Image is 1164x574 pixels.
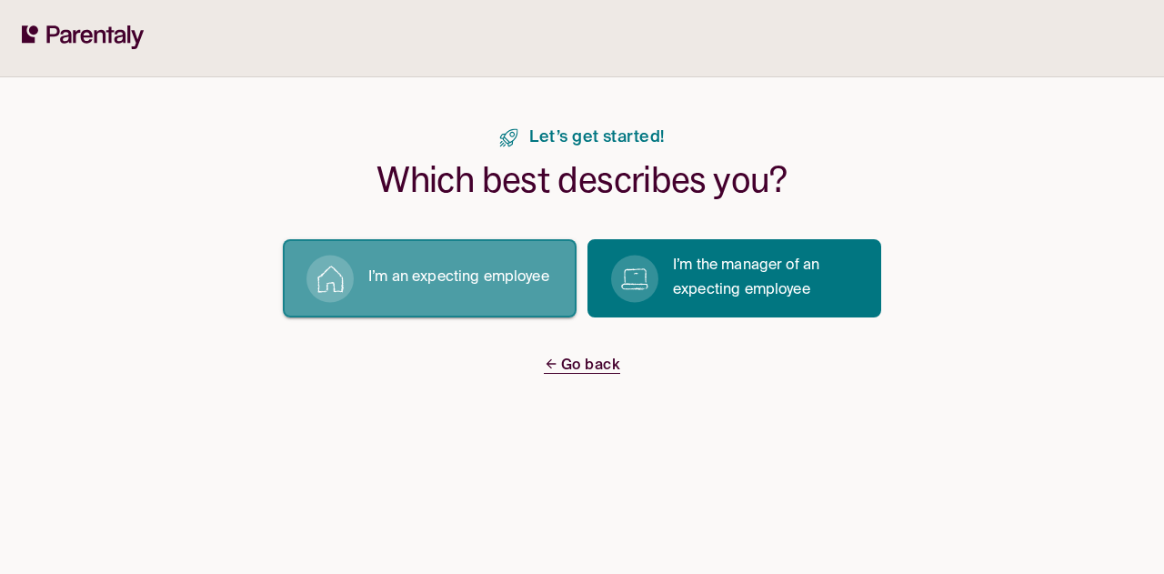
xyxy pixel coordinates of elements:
p: I’m an expecting employee [368,266,549,290]
p: I’m the manager of an expecting employee [673,254,859,303]
span: Go back [544,358,620,374]
h1: Which best describes you? [376,158,787,203]
button: I’m the manager of an expecting employee [587,239,881,317]
button: I’m an expecting employee [283,239,577,317]
span: Let’s get started! [529,128,664,147]
a: Go back [544,354,620,378]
